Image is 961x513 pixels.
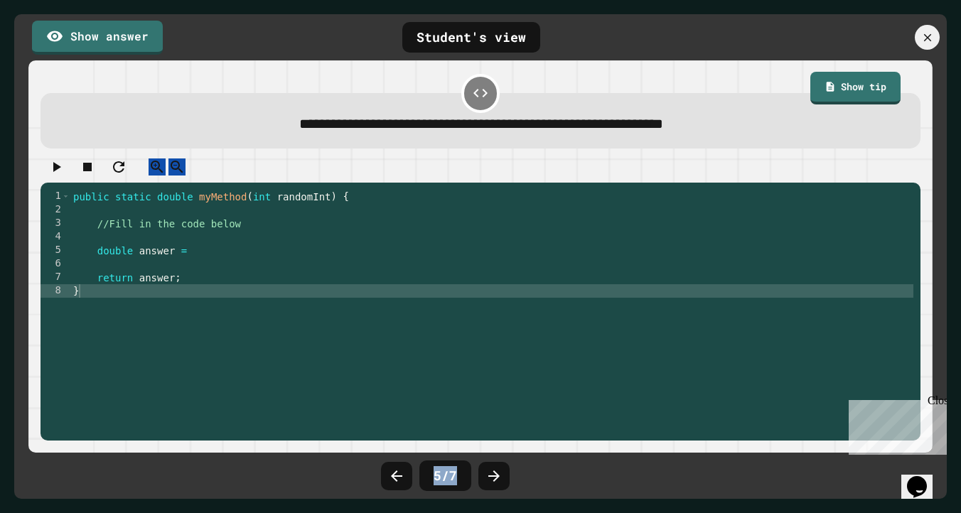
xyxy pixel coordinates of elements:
span: Toggle code folding, rows 1 through 8 [62,190,70,203]
iframe: chat widget [901,456,947,499]
div: 8 [41,284,70,298]
div: 3 [41,217,70,230]
div: 1 [41,190,70,203]
div: 5 / 7 [419,460,471,491]
div: 7 [41,271,70,284]
div: 2 [41,203,70,217]
a: Show answer [32,21,163,55]
iframe: chat widget [843,394,947,455]
div: Student's view [402,22,540,53]
a: Show tip [810,72,901,104]
div: Chat with us now!Close [6,6,98,90]
div: 5 [41,244,70,257]
div: 4 [41,230,70,244]
div: 6 [41,257,70,271]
